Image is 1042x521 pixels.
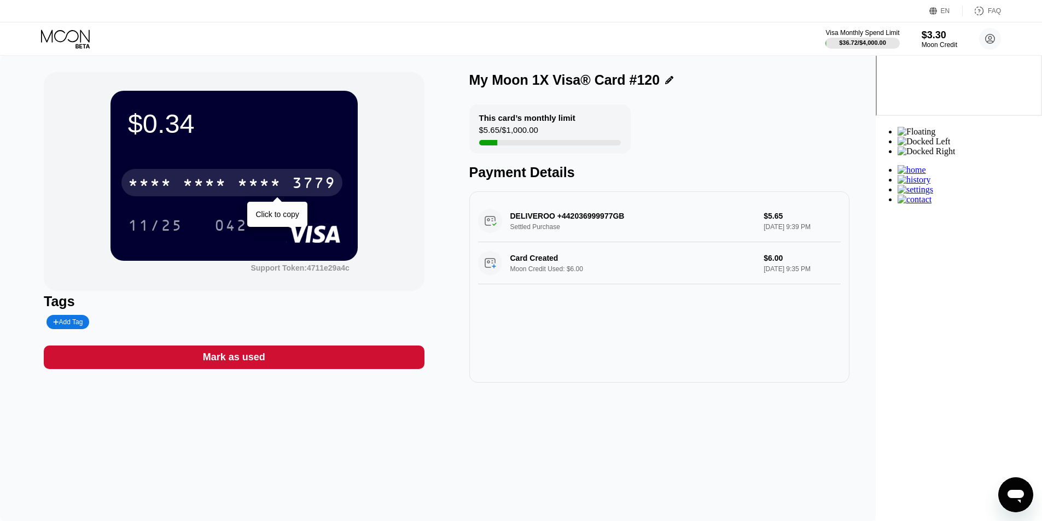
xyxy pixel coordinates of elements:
div: Add Tag [53,318,83,326]
img: Docked Right [898,147,955,156]
img: Contact [898,195,932,204]
div: This card’s monthly limit [479,113,575,122]
img: Docked Left [898,137,950,147]
div: Mark as used [44,346,424,369]
img: Floating [898,127,935,137]
img: Home [898,165,926,175]
div: Tags [44,294,424,309]
div: 042 [206,212,255,239]
div: EN [941,7,950,15]
img: Settings [898,185,933,195]
div: 11/25 [128,218,183,236]
div: 042 [214,218,247,236]
div: Payment Details [469,165,849,180]
div: Click to copy [255,210,299,219]
div: Visa Monthly Spend Limit$36.72/$4,000.00 [825,29,899,49]
div: Moon Credit [922,41,957,49]
div: Visa Monthly Spend Limit [825,29,899,37]
div: $36.72 / $4,000.00 [839,39,886,46]
div: My Moon 1X Visa® Card #120 [469,72,660,88]
div: FAQ [963,5,1001,16]
div: FAQ [988,7,1001,15]
div: Mark as used [203,351,265,364]
iframe: Button to launch messaging window [998,477,1033,512]
div: 3779 [292,175,336,193]
img: History [898,175,930,185]
div: $3.30 [922,30,957,41]
div: Support Token: 4711e29a4c [251,264,349,272]
div: Support Token:4711e29a4c [251,264,349,272]
div: $0.34 [128,108,340,139]
div: $3.30Moon Credit [922,30,957,49]
div: 11/25 [120,212,191,239]
div: $5.65 / $1,000.00 [479,125,538,140]
div: Add Tag [46,315,89,329]
div: EN [929,5,963,16]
